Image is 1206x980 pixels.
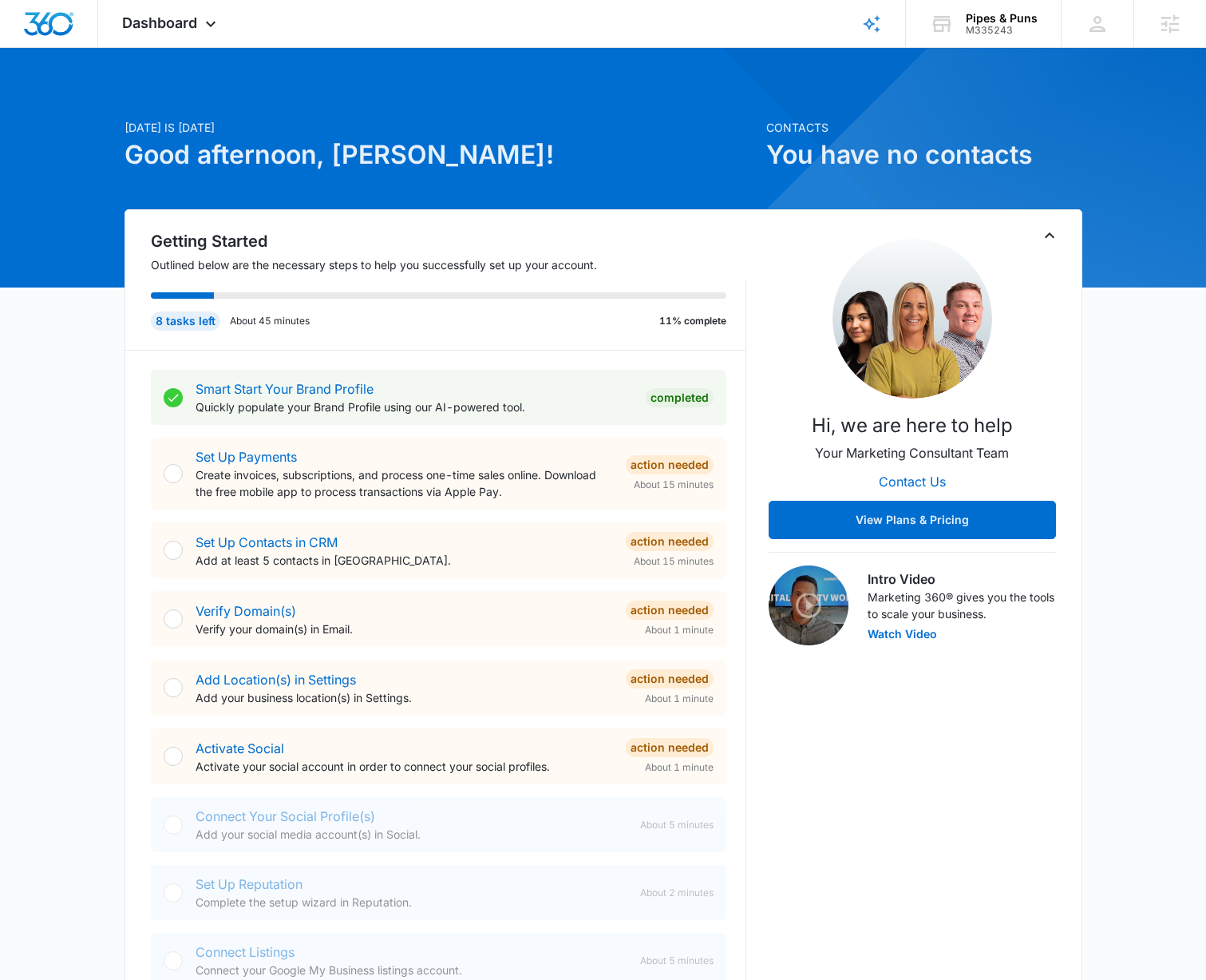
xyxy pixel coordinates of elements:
p: Your Marketing Consultant Team [815,443,1009,462]
p: Contacts [766,119,1082,136]
p: Add your social media account(s) in Social. [196,826,627,843]
p: 11% complete [659,314,726,328]
div: Action Needed [626,738,714,757]
p: Connect your Google My Business listings account. [196,962,627,978]
a: Add Location(s) in Settings [196,672,356,688]
a: Smart Start Your Brand Profile [196,381,374,397]
div: account id [966,25,1038,36]
h3: Intro Video [868,569,1056,589]
span: About 15 minutes [634,478,714,492]
a: Activate Social [196,740,284,756]
p: About 45 minutes [230,314,310,328]
span: About 1 minute [645,760,714,775]
img: Intro Video [769,565,848,645]
p: Add your business location(s) in Settings. [196,689,613,706]
p: Complete the setup wizard in Reputation. [196,894,627,911]
p: Add at least 5 contacts in [GEOGRAPHIC_DATA]. [196,552,613,569]
p: [DATE] is [DATE] [125,119,757,136]
button: Watch Video [868,629,937,640]
button: Toggle Collapse [1040,226,1059,245]
span: About 1 minute [645,692,714,706]
p: Hi, we are here to help [812,411,1013,440]
div: Completed [646,388,714,407]
h1: Good afternoon, [PERSON_NAME]! [125,136,757,174]
span: About 1 minute [645,623,714,637]
p: Activate your social account in order to connect your social profiles. [196,758,613,775]
p: Outlined below are the necessary steps to help you successfully set up your account. [151,256,746,273]
button: Contact Us [863,462,962,501]
a: Set Up Contacts in CRM [196,534,338,550]
a: Verify Domain(s) [196,603,296,619]
h1: You have no contacts [766,136,1082,174]
span: About 15 minutes [634,554,714,569]
p: Verify your domain(s) in Email. [196,621,613,637]
h2: Getting Started [151,229,746,253]
div: 8 tasks left [151,311,220,331]
span: Dashboard [122,14,197,31]
p: Create invoices, subscriptions, and process one-time sales online. Download the free mobile app t... [196,466,613,500]
div: Action Needed [626,601,714,620]
div: Action Needed [626,532,714,551]
span: About 5 minutes [640,954,714,968]
p: Quickly populate your Brand Profile using our AI-powered tool. [196,399,633,415]
a: Set Up Payments [196,449,297,465]
div: Action Needed [626,669,714,688]
span: About 5 minutes [640,818,714,832]
div: account name [966,12,1038,25]
p: Marketing 360® gives you the tools to scale your business. [868,589,1056,622]
button: View Plans & Pricing [769,501,1056,539]
div: Action Needed [626,455,714,474]
span: About 2 minutes [640,886,714,900]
